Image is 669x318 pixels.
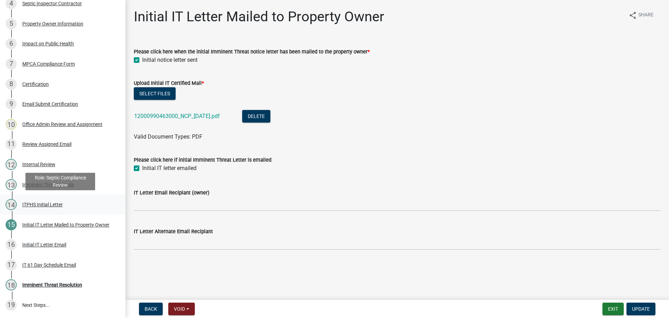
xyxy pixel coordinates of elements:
[22,262,76,267] div: IT 61 Day Schedule Email
[134,158,271,163] label: Please click here if initial Imminent Threat Letter is emailed
[626,303,655,315] button: Update
[6,139,17,150] div: 11
[6,279,17,290] div: 18
[22,142,71,147] div: Review Assigned Email
[134,113,220,119] a: 12000990463000_NCP_[DATE].pdf
[145,306,157,312] span: Back
[6,79,17,90] div: 8
[22,282,82,287] div: Imminent Threat Resolution
[6,18,17,29] div: 5
[168,303,195,315] button: Void
[22,102,78,106] div: Email Submit Certification
[134,87,176,100] button: Select files
[134,50,370,54] label: Please click here when the initial Imminent Threat notice letter has been mailed to the property ...
[139,303,163,315] button: Back
[6,299,17,311] div: 19
[25,173,95,190] div: Role: Septic Compliance Review
[134,8,384,25] h1: Initial IT Letter Mailed to Property Owner
[22,242,66,247] div: Initial IT Letter Email
[6,119,17,130] div: 10
[22,222,109,227] div: Initial IT Letter Mailed to Property Owner
[22,202,63,207] div: ITPHS Initial Letter
[6,239,17,250] div: 16
[134,191,209,195] label: IT Letter Email Recipiant (owner)
[134,133,202,140] span: Valid Document Types: PDF
[6,179,17,190] div: 13
[142,56,198,64] label: Initial notice letter sent
[142,164,197,172] label: Initial IT letter emailed
[242,110,270,123] button: Delete
[22,41,74,46] div: Impact on Public Health
[242,113,270,120] wm-modal-confirm: Delete Document
[6,199,17,210] div: 14
[623,8,659,22] button: shareShare
[134,229,213,234] label: IT Letter Alternate Email Recipiant
[22,162,55,167] div: Internal Review
[629,11,637,20] i: share
[6,38,17,49] div: 6
[6,219,17,230] div: 15
[632,306,650,312] span: Update
[22,122,102,127] div: Office Admin Review and Assignment
[602,303,624,315] button: Exit
[22,1,82,6] div: Septic Inspector Contractor
[22,182,74,187] div: Imminent Threat Details
[638,11,654,20] span: Share
[174,306,185,312] span: Void
[22,82,49,87] div: Certification
[6,58,17,69] div: 7
[6,98,17,110] div: 9
[134,81,204,86] label: Upload Initial IT Certified Mail
[6,259,17,271] div: 17
[22,61,75,66] div: MPCA Compliance Form
[6,159,17,170] div: 12
[22,21,83,26] div: Property Owner Information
